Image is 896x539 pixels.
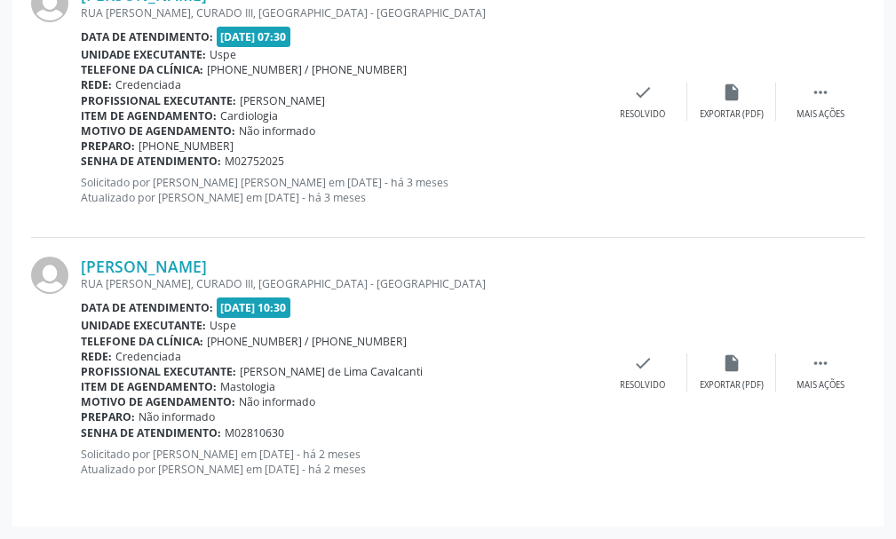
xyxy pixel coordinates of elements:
b: Motivo de agendamento: [81,394,235,409]
div: Resolvido [620,379,665,392]
b: Telefone da clínica: [81,334,203,349]
span: Não informado [139,409,215,424]
b: Rede: [81,77,112,92]
span: Uspe [210,47,236,62]
div: Mais ações [797,379,844,392]
b: Senha de atendimento: [81,154,221,169]
b: Telefone da clínica: [81,62,203,77]
span: Não informado [239,123,315,139]
b: Profissional executante: [81,93,236,108]
span: Mastologia [220,379,275,394]
b: Item de agendamento: [81,108,217,123]
img: img [31,257,68,294]
div: RUA [PERSON_NAME], CURADO III, [GEOGRAPHIC_DATA] - [GEOGRAPHIC_DATA] [81,276,599,291]
span: Não informado [239,394,315,409]
i:  [811,83,830,102]
b: Senha de atendimento: [81,425,221,440]
a: [PERSON_NAME] [81,257,207,276]
span: Credenciada [115,349,181,364]
b: Item de agendamento: [81,379,217,394]
b: Rede: [81,349,112,364]
b: Profissional executante: [81,364,236,379]
span: M02752025 [225,154,284,169]
div: Exportar (PDF) [700,108,764,121]
i: insert_drive_file [722,353,741,373]
span: Credenciada [115,77,181,92]
span: M02810630 [225,425,284,440]
span: [PHONE_NUMBER] / [PHONE_NUMBER] [207,334,407,349]
span: [PHONE_NUMBER] [139,139,234,154]
span: [PERSON_NAME] [240,93,325,108]
b: Preparo: [81,409,135,424]
i: check [633,353,653,373]
span: [PERSON_NAME] de Lima Cavalcanti [240,364,423,379]
span: Uspe [210,318,236,333]
div: RUA [PERSON_NAME], CURADO III, [GEOGRAPHIC_DATA] - [GEOGRAPHIC_DATA] [81,5,599,20]
span: [DATE] 07:30 [217,27,291,47]
b: Data de atendimento: [81,29,213,44]
span: [PHONE_NUMBER] / [PHONE_NUMBER] [207,62,407,77]
b: Unidade executante: [81,47,206,62]
b: Data de atendimento: [81,300,213,315]
b: Preparo: [81,139,135,154]
b: Motivo de agendamento: [81,123,235,139]
i: insert_drive_file [722,83,741,102]
p: Solicitado por [PERSON_NAME] em [DATE] - há 2 meses Atualizado por [PERSON_NAME] em [DATE] - há 2... [81,447,599,477]
b: Unidade executante: [81,318,206,333]
div: Mais ações [797,108,844,121]
span: [DATE] 10:30 [217,297,291,318]
div: Resolvido [620,108,665,121]
div: Exportar (PDF) [700,379,764,392]
span: Cardiologia [220,108,278,123]
i: check [633,83,653,102]
i:  [811,353,830,373]
p: Solicitado por [PERSON_NAME] [PERSON_NAME] em [DATE] - há 3 meses Atualizado por [PERSON_NAME] em... [81,175,599,205]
